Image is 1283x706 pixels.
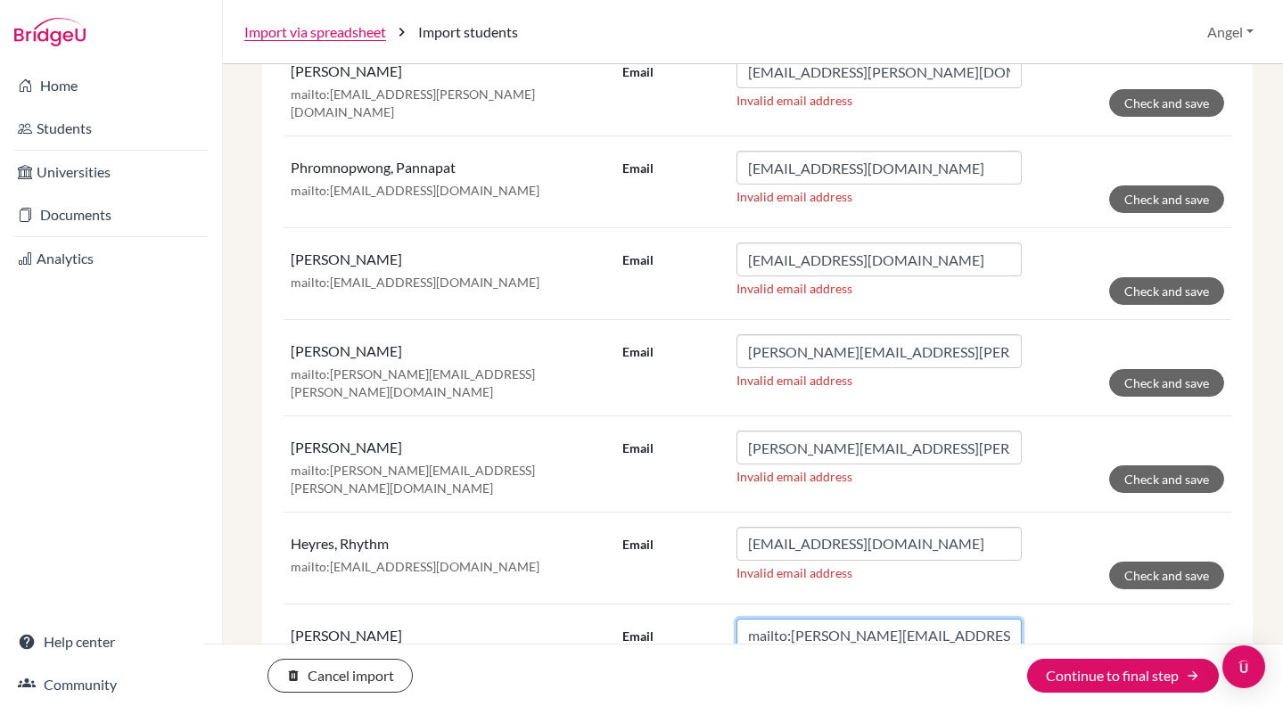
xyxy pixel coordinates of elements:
input: Please enter user's email address [736,242,1022,276]
p: mailto:[PERSON_NAME][EMAIL_ADDRESS][PERSON_NAME][DOMAIN_NAME] [291,462,608,497]
input: Please enter user's email address [736,151,1022,185]
p: mailto:[EMAIL_ADDRESS][DOMAIN_NAME] [291,274,608,291]
p: Invalid email address [736,280,1022,298]
label: Email [622,251,654,269]
p: [PERSON_NAME] [291,438,608,458]
i: delete [286,669,300,683]
p: mailto:[PERSON_NAME][EMAIL_ADDRESS][PERSON_NAME][DOMAIN_NAME] [291,365,608,401]
a: Import via spreadsheet [244,21,386,43]
label: Email [622,439,654,457]
p: mailto:[EMAIL_ADDRESS][DOMAIN_NAME] [291,182,608,200]
a: Help center [4,624,218,660]
label: Email [622,63,654,81]
button: Check and save [1109,369,1224,397]
p: mailto:[EMAIL_ADDRESS][DOMAIN_NAME] [291,558,608,576]
button: Check and save [1109,89,1224,117]
button: Angel [1199,15,1262,49]
img: Bridge-U [14,18,86,46]
button: Check and save [1109,465,1224,493]
a: Universities [4,154,218,190]
input: Please enter user's email address [736,619,1022,653]
p: Invalid email address [736,188,1022,206]
button: Check and save [1109,277,1224,305]
input: Please enter user's email address [736,431,1022,464]
a: Community [4,667,218,702]
i: chevron_right [393,23,411,41]
input: Please enter user's email address [736,334,1022,368]
p: Heyres, Rhythm [291,534,608,554]
button: Cancel import [267,659,413,693]
i: arrow_forward [1186,669,1200,683]
label: Email [622,628,654,645]
p: Invalid email address [736,468,1022,486]
p: [PERSON_NAME] [291,250,608,270]
p: [PERSON_NAME] [291,626,608,646]
a: Documents [4,197,218,233]
p: Invalid email address [736,372,1022,390]
button: Continue to final step [1027,659,1219,693]
p: [PERSON_NAME] [291,62,608,82]
div: Open Intercom Messenger [1222,645,1265,688]
a: Home [4,68,218,103]
a: Analytics [4,241,218,276]
p: Invalid email address [736,92,1022,110]
span: Import students [418,21,518,43]
a: Students [4,111,218,146]
input: Please enter user's email address [736,54,1022,88]
button: Check and save [1109,562,1224,589]
button: Check and save [1109,185,1224,213]
input: Please enter user's email address [736,527,1022,561]
p: [PERSON_NAME] [291,341,608,362]
label: Email [622,160,654,177]
label: Email [622,343,654,361]
label: Email [622,536,654,554]
p: Phromnopwong, Pannapat [291,158,608,178]
p: mailto:[EMAIL_ADDRESS][PERSON_NAME][DOMAIN_NAME] [291,86,608,121]
p: Invalid email address [736,564,1022,582]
